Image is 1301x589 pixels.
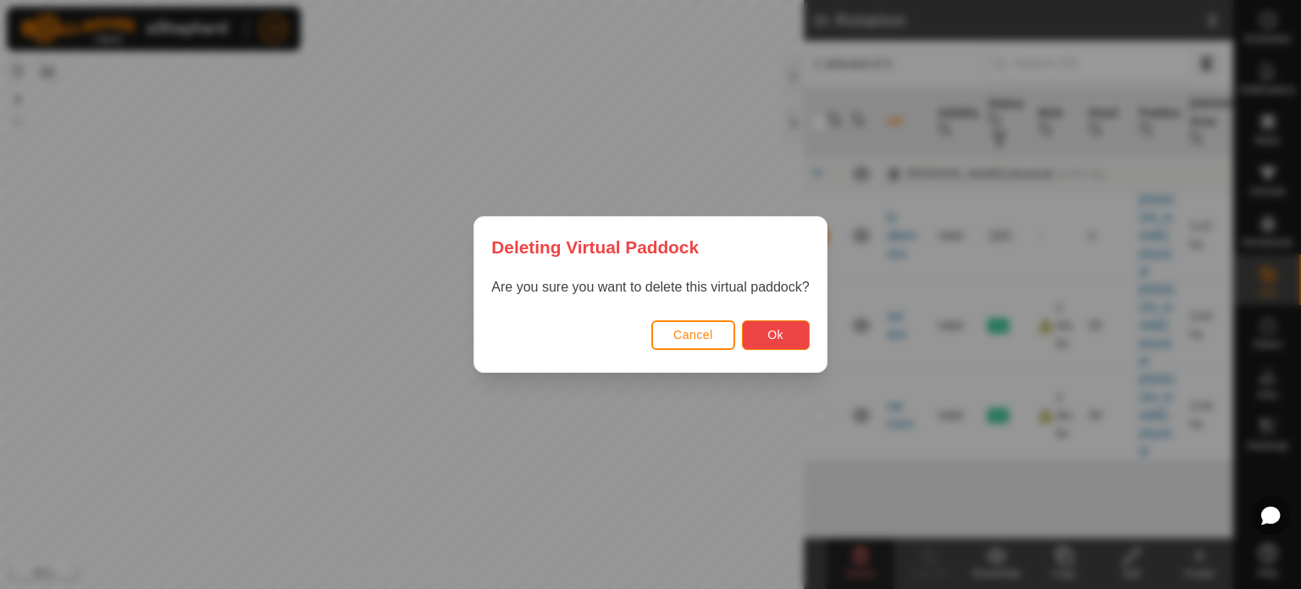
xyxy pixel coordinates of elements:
button: Ok [742,320,810,350]
span: Deleting Virtual Paddock [491,234,699,260]
span: Ok [767,328,783,342]
span: Cancel [673,328,713,342]
button: Cancel [651,320,735,350]
p: Are you sure you want to delete this virtual paddock? [491,277,809,297]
